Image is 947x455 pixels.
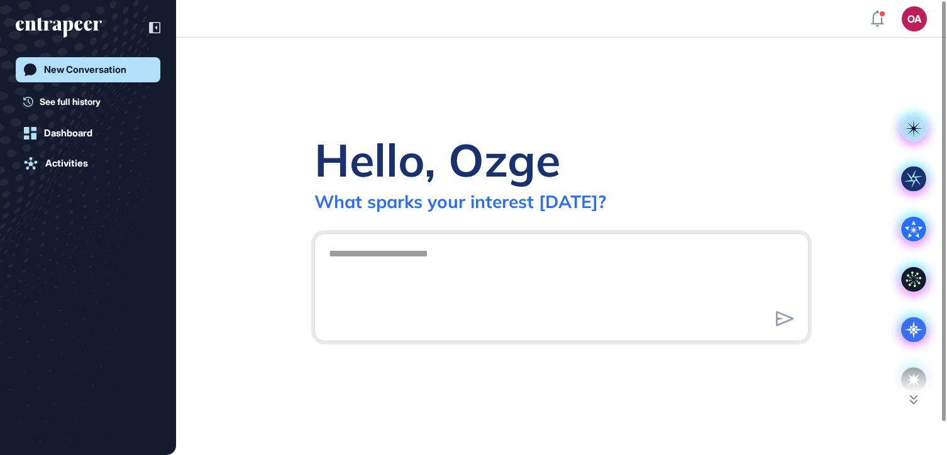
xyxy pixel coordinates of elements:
a: See full history [23,95,160,108]
a: Activities [16,151,160,176]
div: Dashboard [44,128,92,139]
a: Dashboard [16,121,160,146]
a: New Conversation [16,57,160,82]
div: New Conversation [44,64,126,75]
div: Activities [45,158,88,169]
span: See full history [40,95,101,108]
button: OA [902,6,927,31]
div: entrapeer-logo [16,18,102,38]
